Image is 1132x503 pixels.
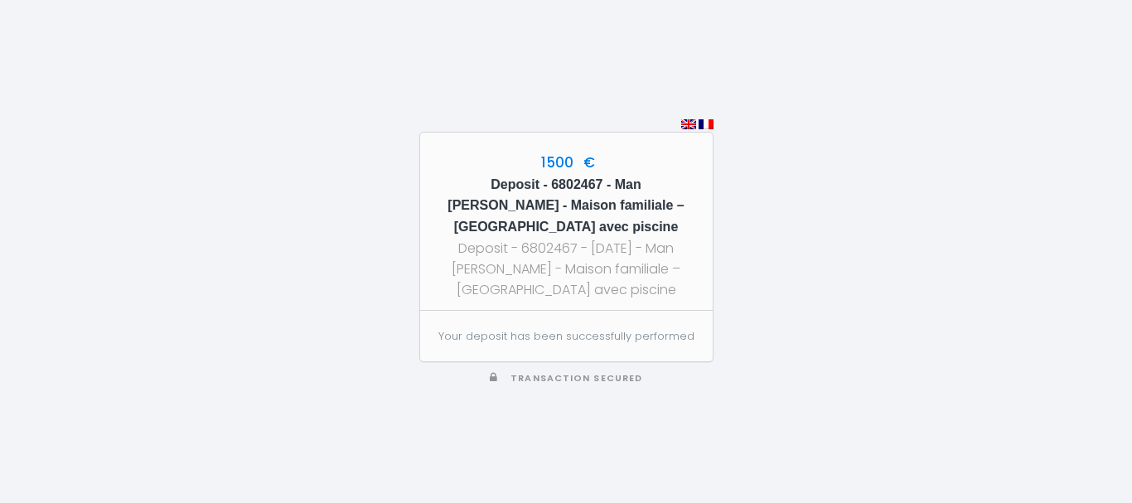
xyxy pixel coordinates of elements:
[537,152,595,172] span: 1500 €
[699,119,714,129] img: fr.png
[435,174,698,239] h5: Deposit - 6802467 - Man [PERSON_NAME] - Maison familiale – [GEOGRAPHIC_DATA] avec piscine
[438,328,694,345] p: Your deposit has been successfully performed
[510,372,642,385] span: Transaction secured
[681,119,696,129] img: en.png
[435,238,698,300] div: Deposit - 6802467 - [DATE] - Man [PERSON_NAME] - Maison familiale – [GEOGRAPHIC_DATA] avec piscine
